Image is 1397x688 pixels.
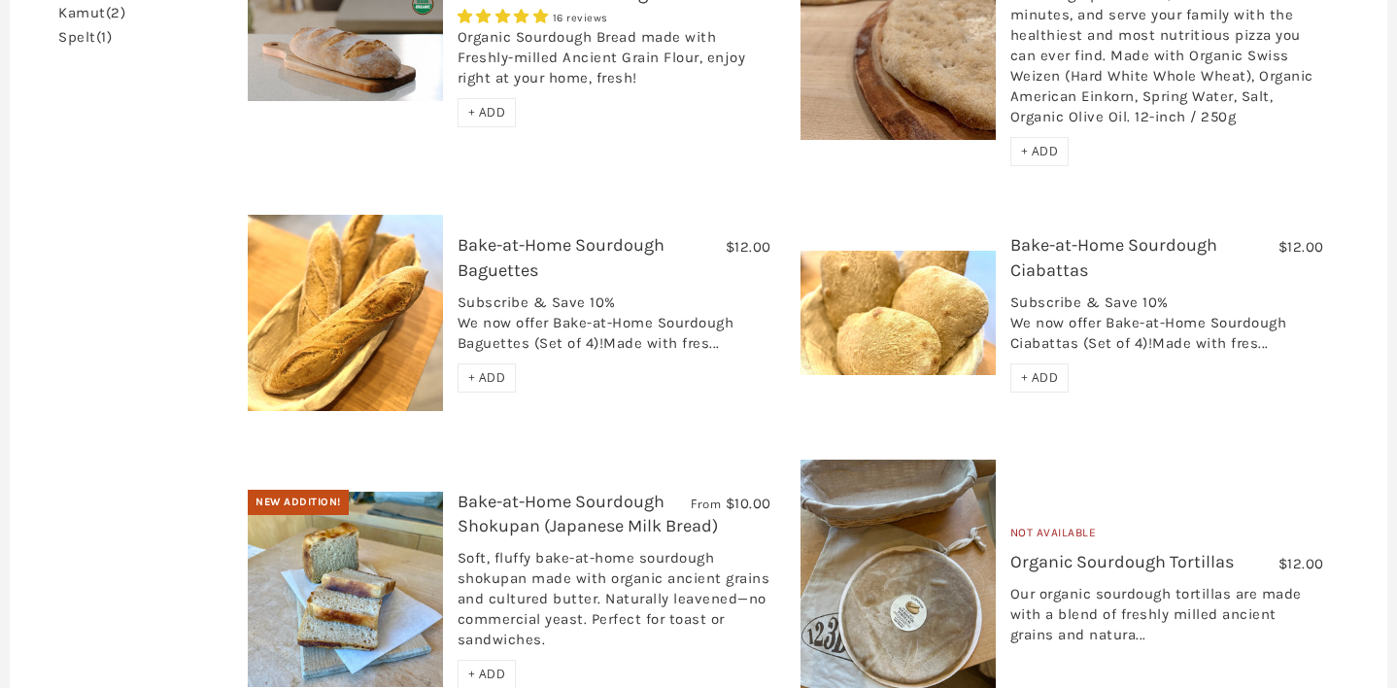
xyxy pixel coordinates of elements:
[801,251,996,375] img: Bake-at-Home Sourdough Ciabattas
[1010,584,1324,655] div: Our organic sourdough tortillas are made with a blend of freshly milled ancient grains and natura...
[726,238,771,256] span: $12.00
[553,12,608,24] span: 16 reviews
[1010,292,1324,363] div: Subscribe & Save 10% We now offer Bake-at-Home Sourdough Ciabattas (Set of 4)!Made with fres...
[1010,524,1324,550] div: Not Available
[468,104,506,120] span: + ADD
[458,98,517,127] div: + ADD
[1021,143,1059,159] span: + ADD
[1010,363,1070,393] div: + ADD
[458,292,771,363] div: Subscribe & Save 10% We now offer Bake-at-Home Sourdough Baguettes (Set of 4)!Made with fres...
[458,491,718,536] a: Bake-at-Home Sourdough Shokupan (Japanese Milk Bread)
[1010,137,1070,166] div: + ADD
[248,492,443,687] img: Bake-at-Home Sourdough Shokupan (Japanese Milk Bread)
[1010,551,1234,572] a: Organic Sourdough Tortillas
[458,8,553,25] span: 4.75 stars
[248,215,443,411] img: Bake-at-Home Sourdough Baguettes
[691,496,721,512] span: From
[1021,369,1059,386] span: + ADD
[1010,234,1217,280] a: Bake-at-Home Sourdough Ciabattas
[458,363,517,393] div: + ADD
[468,369,506,386] span: + ADD
[96,28,113,46] span: (1)
[248,490,349,515] div: New Addition!
[468,666,506,682] span: + ADD
[106,4,126,21] span: (2)
[58,30,112,45] a: spelt(1)
[458,27,771,98] div: Organic Sourdough Bread made with Freshly-milled Ancient Grain Flour, enjoy right at your home, f...
[458,548,771,660] div: Soft, fluffy bake-at-home sourdough shokupan made with organic ancient grains and cultured butter...
[58,6,125,20] a: kamut(2)
[1278,238,1324,256] span: $12.00
[726,495,771,512] span: $10.00
[458,234,664,280] a: Bake-at-Home Sourdough Baguettes
[1278,555,1324,572] span: $12.00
